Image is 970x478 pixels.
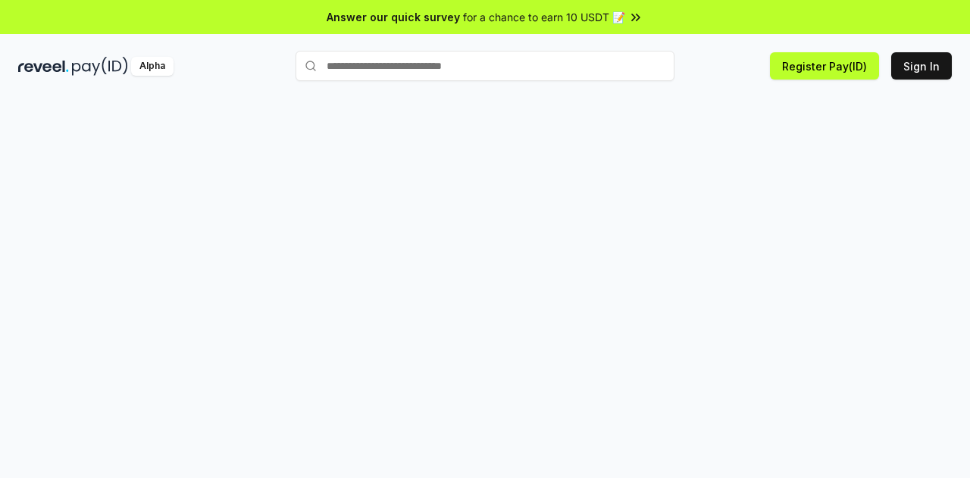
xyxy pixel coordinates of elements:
[327,9,460,25] span: Answer our quick survey
[463,9,625,25] span: for a chance to earn 10 USDT 📝
[18,57,69,76] img: reveel_dark
[891,52,952,80] button: Sign In
[131,57,174,76] div: Alpha
[770,52,879,80] button: Register Pay(ID)
[72,57,128,76] img: pay_id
